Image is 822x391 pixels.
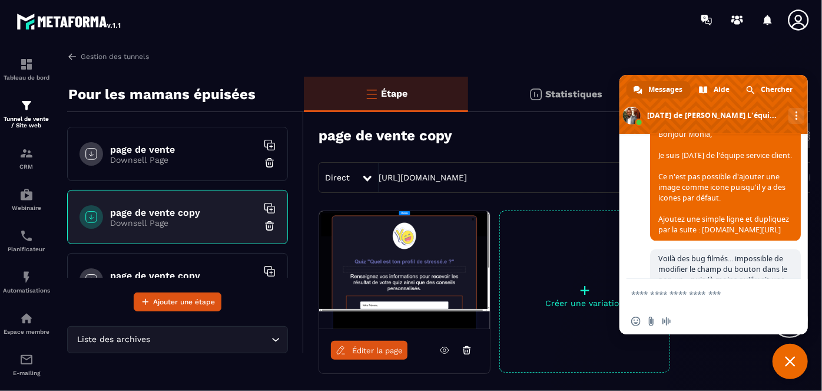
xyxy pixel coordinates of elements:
[739,81,801,98] a: Chercher
[3,287,50,294] p: Automatisations
[19,146,34,160] img: formation
[3,137,50,179] a: formationformationCRM
[16,11,122,32] img: logo
[3,74,50,81] p: Tableau de bord
[658,254,788,339] span: Voilà des bug filmés... impossible de modifier le champ du bouton dans le pop up... puis (à moins...
[3,344,50,385] a: emailemailE-mailing
[662,317,671,326] span: Message audio
[264,220,276,232] img: trash
[364,87,379,101] img: bars-o.4a397970.svg
[3,179,50,220] a: automationsautomationsWebinaire
[529,87,543,101] img: stats.20deebd0.svg
[110,270,257,281] h6: page de vente copy
[110,155,257,165] p: Downsell Page
[3,370,50,376] p: E-mailing
[382,88,408,99] p: Étape
[546,88,603,100] p: Statistiques
[19,188,34,202] img: automations
[3,90,50,137] a: formationformationTunnel de vente / Site web
[3,163,50,170] p: CRM
[627,81,691,98] a: Messages
[761,81,793,98] span: Chercher
[19,229,34,243] img: scheduler
[631,317,641,326] span: Insérer un emoji
[3,246,50,252] p: Planificateur
[3,220,50,261] a: schedulerschedulerPlanificateur
[325,173,350,182] span: Direct
[67,51,78,62] img: arrow
[75,333,153,346] span: Liste des archives
[153,296,215,308] span: Ajouter une étape
[500,282,669,298] p: +
[319,211,490,329] img: image
[500,298,669,308] p: Créer une variation
[67,326,288,353] div: Search for option
[379,173,467,182] a: [URL][DOMAIN_NAME]
[631,279,773,308] textarea: Entrez votre message...
[648,81,682,98] span: Messages
[110,144,257,155] h6: page de vente
[153,333,269,346] input: Search for option
[3,328,50,335] p: Espace membre
[692,81,738,98] a: Aide
[3,48,50,90] a: formationformationTableau de bord
[68,83,256,106] p: Pour les mamans épuisées
[647,317,656,326] span: Envoyer un fichier
[110,207,257,218] h6: page de vente copy
[773,344,808,379] a: Fermer le chat
[19,311,34,326] img: automations
[110,218,257,228] p: Downsell Page
[3,303,50,344] a: automationsautomationsEspace membre
[19,270,34,284] img: automations
[3,116,50,129] p: Tunnel de vente / Site web
[3,205,50,211] p: Webinaire
[19,353,34,367] img: email
[67,51,149,62] a: Gestion des tunnels
[19,57,34,71] img: formation
[134,293,221,311] button: Ajouter une étape
[319,127,452,144] h3: page de vente copy
[714,81,730,98] span: Aide
[331,341,407,360] a: Éditer la page
[658,130,792,235] span: Bonjour Monia, Je suis [DATE] de l'équipe service client. Ce n'est pas possible d'ajouter une ima...
[19,98,34,113] img: formation
[352,346,403,355] span: Éditer la page
[264,157,276,169] img: trash
[3,261,50,303] a: automationsautomationsAutomatisations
